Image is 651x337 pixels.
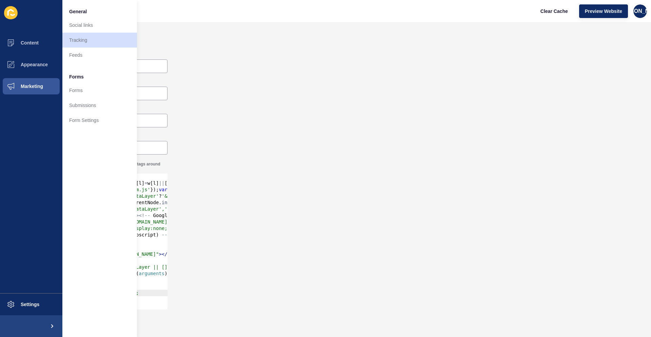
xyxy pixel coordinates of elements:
a: Tracking [62,33,137,48]
button: Clear Cache [535,4,574,18]
span: General [69,8,87,15]
span: Clear Cache [540,8,568,15]
a: Form Settings [62,113,137,128]
span: Forms [69,73,84,80]
a: Feeds [62,48,137,63]
a: Forms [62,83,137,98]
a: Social links [62,18,137,33]
span: Preview Website [585,8,622,15]
button: Preview Website [579,4,628,18]
a: Submissions [62,98,137,113]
